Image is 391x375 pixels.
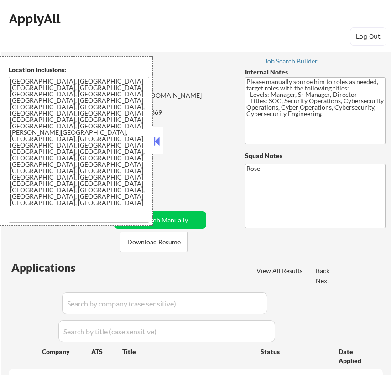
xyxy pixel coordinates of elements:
[245,151,386,160] div: Squad Notes
[120,232,188,252] button: Download Resume
[245,68,386,77] div: Internal Notes
[316,276,330,285] div: Next
[9,11,63,26] div: ApplyAll
[265,58,318,64] div: Job Search Builder
[316,266,330,275] div: Back
[133,91,202,99] a: [URL][DOMAIN_NAME]
[105,108,234,117] div: 7342741369
[91,347,122,356] div: ATS
[122,347,252,356] div: Title
[339,347,372,365] div: Date Applied
[350,27,386,46] button: Log Out
[9,65,149,74] div: Location Inclusions:
[265,58,318,67] a: Job Search Builder
[11,262,102,273] div: Applications
[256,266,305,275] div: View All Results
[261,343,325,359] div: Status
[42,347,91,356] div: Company
[62,292,267,314] input: Search by company (case sensitive)
[58,320,275,342] input: Search by title (case sensitive)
